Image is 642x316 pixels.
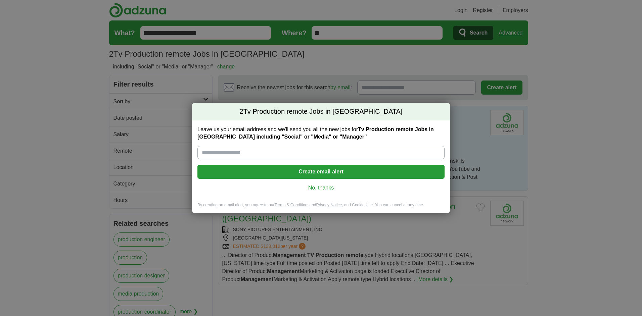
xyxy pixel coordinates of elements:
[197,126,434,140] strong: Tv Production remote Jobs in [GEOGRAPHIC_DATA] including "Social" or "Media" or "Manager"
[274,203,309,207] a: Terms & Conditions
[203,184,439,192] a: No, thanks
[192,202,450,213] div: By creating an email alert, you agree to our and , and Cookie Use. You can cancel at any time.
[192,103,450,120] h2: Tv Production remote Jobs in [GEOGRAPHIC_DATA]
[240,107,243,116] span: 2
[316,203,342,207] a: Privacy Notice
[197,126,445,141] label: Leave us your email address and we'll send you all the new jobs for
[197,165,445,179] button: Create email alert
